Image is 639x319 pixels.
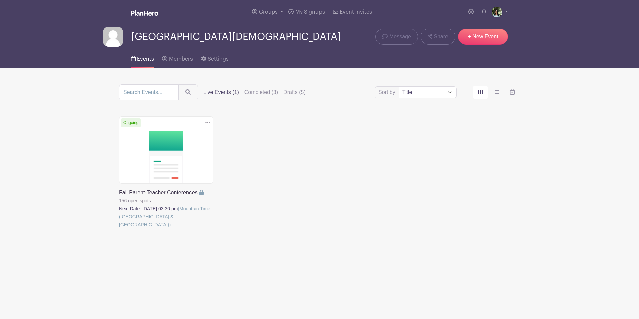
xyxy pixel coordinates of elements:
label: Sort by [378,88,397,96]
a: Settings [201,47,229,68]
label: Drafts (5) [283,88,306,96]
a: + New Event [458,29,508,45]
span: [GEOGRAPHIC_DATA][DEMOGRAPHIC_DATA] [131,31,341,42]
span: Share [434,33,448,41]
label: Completed (3) [244,88,278,96]
a: Members [162,47,193,68]
div: order and view [473,86,520,99]
label: Live Events (1) [203,88,239,96]
span: Groups [259,9,278,15]
span: Settings [208,56,229,62]
img: default-ce2991bfa6775e67f084385cd625a349d9dcbb7a52a09fb2fda1e96e2d18dcdb.png [103,27,123,47]
a: Share [421,29,455,45]
div: filters [203,88,306,96]
img: ICS%20Faculty%20Staff%20Headshots%202024-2025-42.jpg [492,7,502,17]
span: Message [389,33,411,41]
img: logo_white-6c42ec7e38ccf1d336a20a19083b03d10ae64f83f12c07503d8b9e83406b4c7d.svg [131,10,158,16]
span: Events [137,56,154,62]
span: Members [169,56,193,62]
span: My Signups [295,9,325,15]
a: Message [375,29,418,45]
input: Search Events... [119,84,179,100]
span: Event Invites [340,9,372,15]
a: Events [131,47,154,68]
